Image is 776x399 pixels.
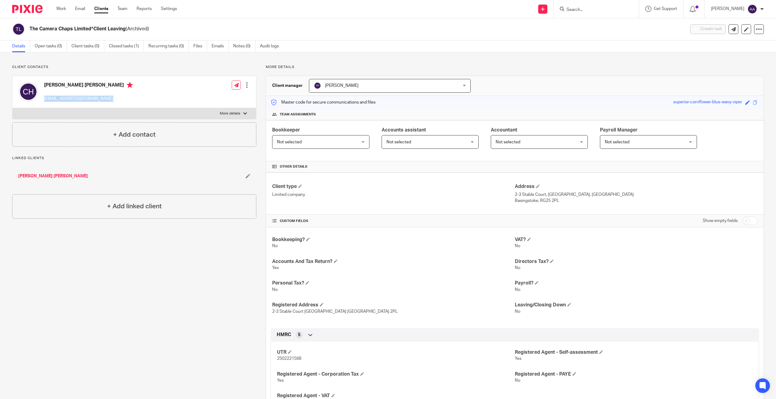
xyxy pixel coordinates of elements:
h4: Registered Agent - VAT [277,393,515,399]
a: Reports [137,6,152,12]
div: superior-cornflower-blue-wavy-viper [673,99,742,106]
h4: Leaving/Closing Down [515,302,757,308]
span: Not selected [386,140,411,144]
a: Work [56,6,66,12]
a: Notes (0) [233,40,255,52]
span: No [515,309,520,314]
span: 2-3 Stable Court [GEOGRAPHIC_DATA] [GEOGRAPHIC_DATA] 2PL [272,309,398,314]
span: [PERSON_NAME] [325,84,359,88]
h4: Payroll? [515,280,757,286]
a: Details [12,40,30,52]
span: Team assignments [280,112,316,117]
h4: CUSTOM FIELDS [272,219,515,223]
span: No [272,244,278,248]
p: Client contacts [12,65,256,70]
h4: VAT? [515,237,757,243]
a: Settings [161,6,177,12]
span: 5 [298,332,300,338]
h4: Address [515,183,757,190]
span: Not selected [496,140,520,144]
h4: Client type [272,183,515,190]
h4: Personal Tax? [272,280,515,286]
img: Pixie [12,5,43,13]
p: Master code for secure communications and files [271,99,376,105]
span: Not selected [605,140,629,144]
span: HMRC [277,332,291,338]
label: Show empty fields [703,218,738,224]
img: svg%3E [314,82,321,89]
a: Email [75,6,85,12]
p: Limited company [272,192,515,198]
span: Bookkeeper [272,128,300,132]
a: Clients [94,6,108,12]
h4: Registered Agent - Self-assessment [515,349,753,356]
button: Create task [690,24,726,34]
span: Payroll Manager [600,128,638,132]
p: Linked clients [12,156,256,161]
span: 2502221568 [277,356,301,361]
span: Yes [515,356,521,361]
a: Closed tasks (1) [109,40,144,52]
span: Yes [277,378,284,383]
span: Not selected [277,140,302,144]
span: No [515,288,520,292]
h4: Registered Agent - PAYE [515,371,753,377]
h4: Accounts And Tax Return? [272,258,515,265]
i: Primary [127,82,133,88]
a: Audit logs [260,40,283,52]
span: No [515,378,520,383]
p: 2-3 Stable Court, [GEOGRAPHIC_DATA], [GEOGRAPHIC_DATA] [515,192,757,198]
a: Client tasks (0) [71,40,104,52]
span: Accountant [491,128,517,132]
a: Open tasks (0) [35,40,67,52]
img: svg%3E [12,23,25,36]
h4: Registered Agent - Corporation Tax [277,371,515,377]
span: Yes [272,266,279,270]
h2: The Camera Chaps Limited*Client Leaving [29,26,551,32]
p: More details [220,111,240,116]
h4: Registered Address [272,302,515,308]
a: Files [193,40,207,52]
h4: UTR [277,349,515,356]
a: Recurring tasks (0) [148,40,189,52]
img: svg%3E [19,82,38,101]
p: More details [266,65,764,70]
span: Get Support [654,7,677,11]
img: svg%3E [747,4,757,14]
span: No [272,288,278,292]
span: Other details [280,164,307,169]
h4: + Add linked client [107,202,162,211]
a: [PERSON_NAME] [PERSON_NAME] [18,173,88,179]
p: [EMAIL_ADDRESS][DOMAIN_NAME] [44,96,133,102]
a: Team [117,6,127,12]
h4: + Add contact [113,130,156,139]
span: No [515,244,520,248]
span: (Archived) [126,26,149,31]
span: No [515,266,520,270]
p: [PERSON_NAME] [711,6,744,12]
h4: [PERSON_NAME] [PERSON_NAME] [44,82,133,90]
span: Accounts assistant [382,128,426,132]
a: Emails [212,40,229,52]
h3: Client manager [272,83,303,89]
h4: Bookkeeping? [272,237,515,243]
p: Basingstoke, RG25 2PL [515,198,757,204]
input: Search [566,7,621,13]
h4: Directors Tax? [515,258,757,265]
